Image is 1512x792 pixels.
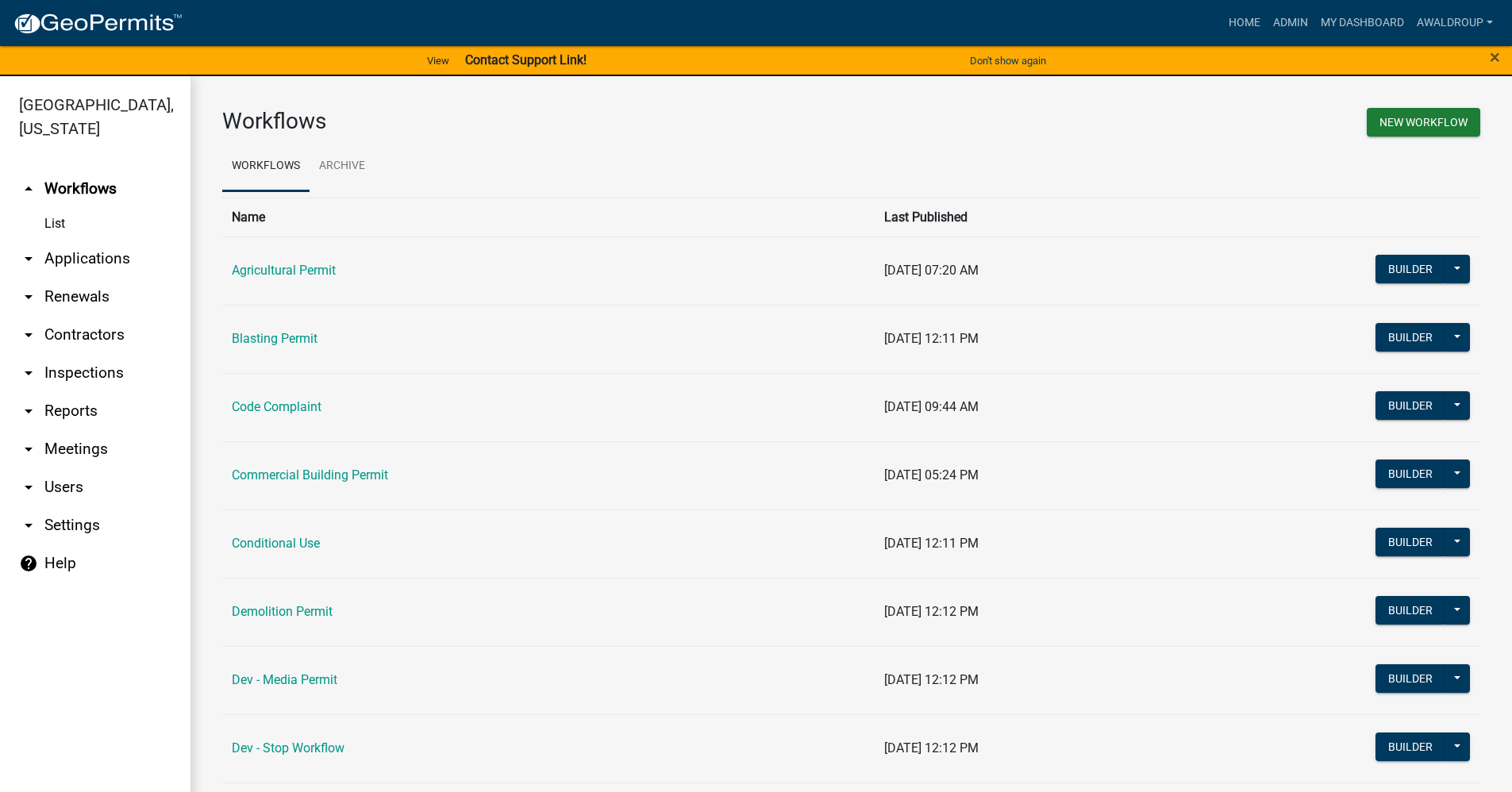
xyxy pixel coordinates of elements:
i: arrow_drop_down [19,363,38,383]
a: Archive [310,141,375,192]
span: [DATE] 09:44 AM [884,399,979,414]
span: [DATE] 12:12 PM [884,740,979,755]
button: Builder [1375,323,1445,352]
button: New Workflow [1367,108,1480,136]
a: Conditional Use [232,536,320,551]
i: arrow_drop_down [19,249,38,268]
i: arrow_drop_down [19,516,38,535]
span: [DATE] 05:24 PM [884,467,979,483]
th: Name [222,198,875,236]
i: arrow_drop_up [19,179,38,198]
strong: Contact Support Link! [465,52,587,67]
i: arrow_drop_down [19,440,38,459]
button: Builder [1375,664,1445,693]
a: Code Complaint [232,399,321,414]
span: × [1490,46,1500,68]
th: Last Published [875,198,1262,236]
button: Builder [1375,459,1445,488]
button: Builder [1375,596,1445,625]
span: [DATE] 12:12 PM [884,672,979,687]
a: Home [1222,8,1267,38]
span: [DATE] 12:11 PM [884,331,979,346]
span: [DATE] 07:20 AM [884,263,979,278]
a: Agricultural Permit [232,263,336,278]
a: awaldroup [1410,8,1499,38]
button: Builder [1375,732,1445,761]
button: Builder [1375,528,1445,556]
span: [DATE] 12:11 PM [884,536,979,551]
i: arrow_drop_down [19,478,38,497]
button: Don't show again [964,48,1052,74]
button: Close [1490,48,1500,67]
i: arrow_drop_down [19,287,38,306]
i: arrow_drop_down [19,325,38,344]
h3: Workflows [222,108,840,135]
i: arrow_drop_down [19,402,38,421]
a: Commercial Building Permit [232,467,388,483]
a: Dev - Media Permit [232,672,337,687]
button: Builder [1375,255,1445,283]
i: help [19,554,38,573]
a: Demolition Permit [232,604,333,619]
a: My Dashboard [1314,8,1410,38]
a: Dev - Stop Workflow [232,740,344,755]
a: Workflows [222,141,310,192]
button: Builder [1375,391,1445,420]
a: Admin [1267,8,1314,38]
span: [DATE] 12:12 PM [884,604,979,619]
a: View [421,48,456,74]
a: Blasting Permit [232,331,317,346]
